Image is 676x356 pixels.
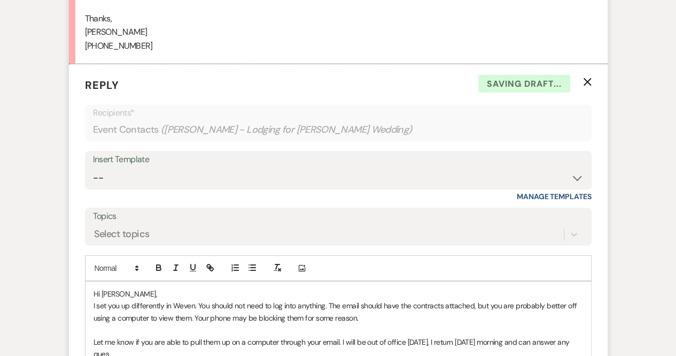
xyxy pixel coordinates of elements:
p: I set you up differently in Weven. You should not need to log into anything. The email should hav... [94,300,583,324]
p: Hi [PERSON_NAME], [94,288,583,300]
span: ( [PERSON_NAME] - Lodging for [PERSON_NAME] Wedding ) [161,123,413,137]
span: Reply [85,78,119,92]
a: Manage Templates [517,192,592,201]
span: Saving draft... [478,75,570,93]
div: Insert Template [93,152,584,168]
div: Select topics [94,228,150,242]
p: Recipients* [93,106,584,120]
label: Topics [93,209,584,224]
div: Event Contacts [93,119,584,140]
